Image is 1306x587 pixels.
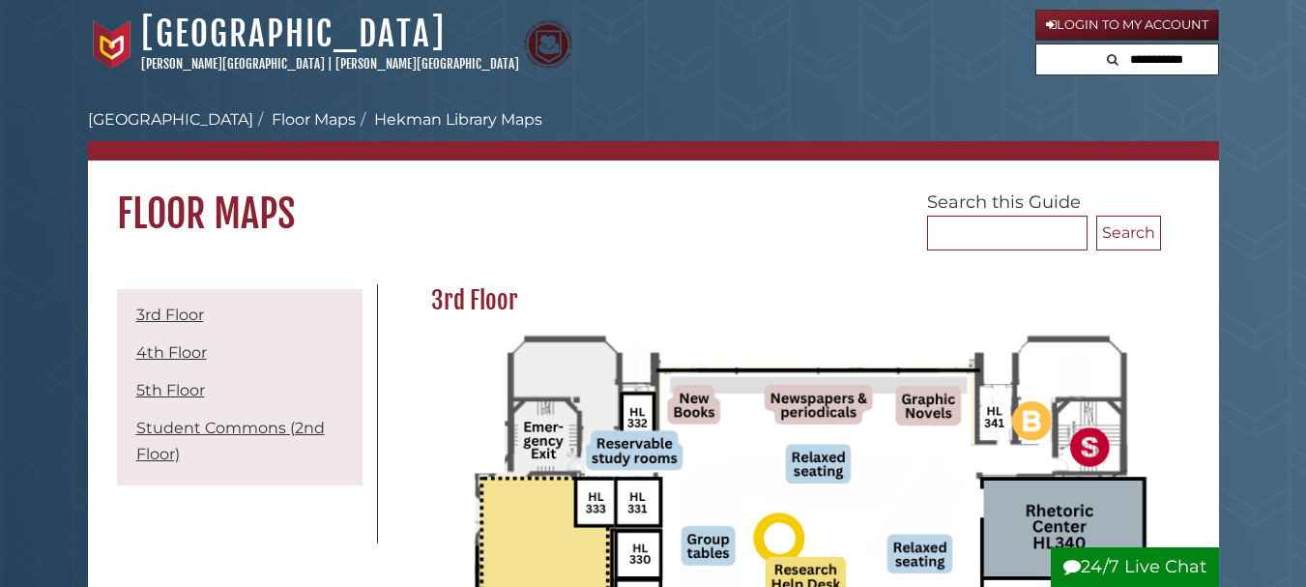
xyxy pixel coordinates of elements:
[356,108,542,132] li: Hekman Library Maps
[88,108,1219,161] nav: breadcrumb
[1096,216,1161,250] button: Search
[141,56,325,72] a: [PERSON_NAME][GEOGRAPHIC_DATA]
[136,343,207,362] a: 4th Floor
[88,161,1219,238] h1: Floor Maps
[88,20,136,69] img: Calvin University
[1107,53,1118,66] i: Search
[117,284,363,495] div: Guide Pages
[141,13,446,55] a: [GEOGRAPHIC_DATA]
[524,20,572,69] img: Calvin Theological Seminary
[272,110,356,129] a: Floor Maps
[335,56,519,72] a: [PERSON_NAME][GEOGRAPHIC_DATA]
[1101,44,1124,71] button: Search
[136,419,325,463] a: Student Commons (2nd Floor)
[421,285,1161,316] h2: 3rd Floor
[88,110,253,129] a: [GEOGRAPHIC_DATA]
[136,306,204,324] a: 3rd Floor
[328,56,333,72] span: |
[136,381,205,399] a: 5th Floor
[1051,547,1219,587] button: 24/7 Live Chat
[1035,10,1219,41] a: Login to My Account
